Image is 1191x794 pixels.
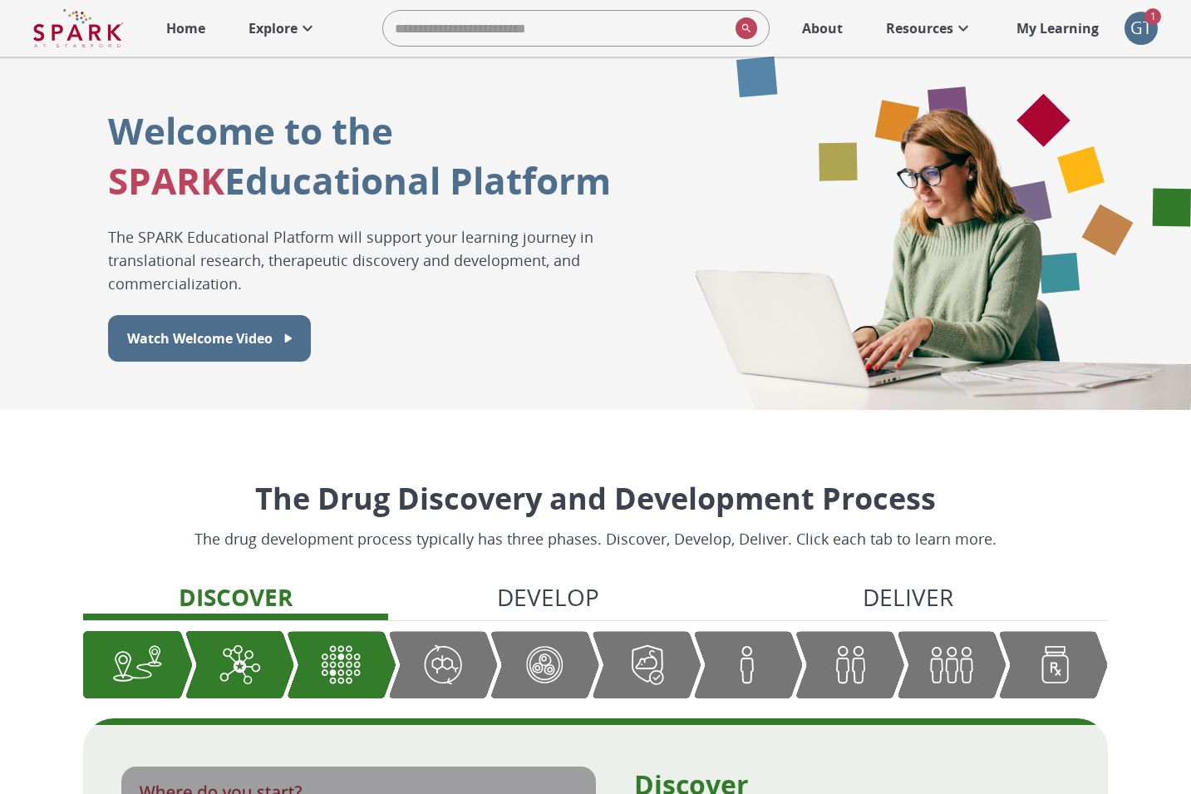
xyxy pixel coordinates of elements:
img: Logo of SPARK at Stanford [33,8,123,48]
span: 1 [1144,8,1161,25]
p: Discover [179,579,293,614]
a: Home [158,10,214,47]
p: About [802,18,843,38]
a: About [794,10,851,47]
p: Explore [249,18,298,38]
p: Watch Welcome Video [127,328,273,348]
p: Deliver [863,579,953,614]
div: Graphic showing the progression through the Discover, Develop, and Deliver pipeline, highlighting... [83,631,1108,698]
div: GT [1125,12,1158,45]
p: Welcome to the Educational Platform [108,106,611,205]
span: SPARK [108,155,224,205]
p: My Learning [1016,18,1099,38]
button: account of current user [1125,12,1158,45]
a: Explore [240,10,326,47]
button: search [729,11,757,46]
p: The drug development process typically has three phases. Discover, Develop, Deliver. Click each t... [194,528,997,550]
p: Develop [497,579,599,614]
p: Resources [886,18,953,38]
button: Watch Welcome Video [108,315,311,362]
a: Resources [878,10,982,47]
p: Home [166,18,205,38]
p: The SPARK Educational Platform will support your learning journey in translational research, ther... [108,225,650,295]
p: The Drug Discovery and Development Process [194,476,997,521]
a: My Learning [1008,10,1108,47]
